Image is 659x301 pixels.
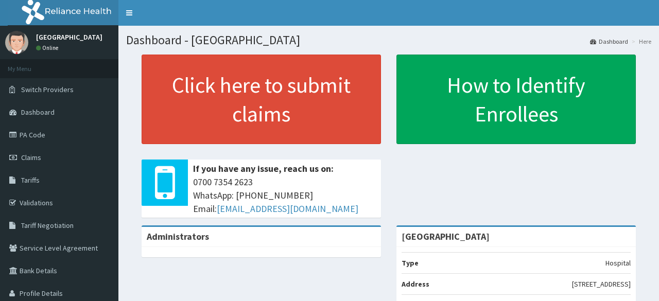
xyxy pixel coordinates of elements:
[572,279,631,289] p: [STREET_ADDRESS]
[193,163,334,174] b: If you have any issue, reach us on:
[402,258,419,268] b: Type
[142,55,381,144] a: Click here to submit claims
[21,175,40,185] span: Tariffs
[147,231,209,242] b: Administrators
[36,33,102,41] p: [GEOGRAPHIC_DATA]
[629,37,651,46] li: Here
[217,203,358,215] a: [EMAIL_ADDRESS][DOMAIN_NAME]
[126,33,651,47] h1: Dashboard - [GEOGRAPHIC_DATA]
[21,153,41,162] span: Claims
[5,31,28,54] img: User Image
[402,231,490,242] strong: [GEOGRAPHIC_DATA]
[21,221,74,230] span: Tariff Negotiation
[21,108,55,117] span: Dashboard
[590,37,628,46] a: Dashboard
[21,85,74,94] span: Switch Providers
[396,55,636,144] a: How to Identify Enrollees
[193,175,376,215] span: 0700 7354 2623 WhatsApp: [PHONE_NUMBER] Email:
[402,279,429,289] b: Address
[605,258,631,268] p: Hospital
[36,44,61,51] a: Online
